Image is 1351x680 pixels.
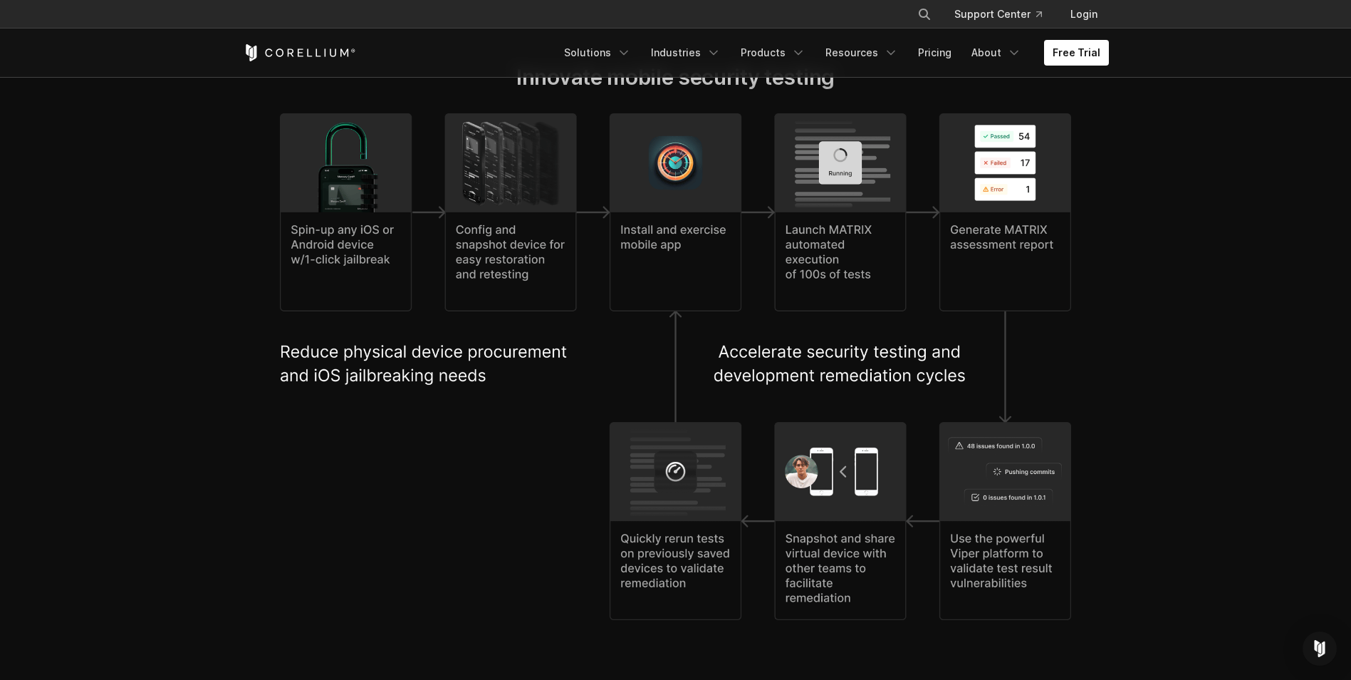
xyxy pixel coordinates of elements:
a: Corellium Home [243,44,356,61]
a: Pricing [909,40,960,66]
a: Free Trial [1044,40,1109,66]
a: Support Center [943,1,1053,27]
img: MATRIX Flow Diagram [280,113,1071,620]
div: Navigation Menu [555,40,1109,66]
a: About [963,40,1030,66]
div: Open Intercom Messenger [1303,632,1337,666]
a: Products [732,40,814,66]
div: Navigation Menu [900,1,1109,27]
a: Login [1059,1,1109,27]
a: Resources [817,40,907,66]
a: Solutions [555,40,640,66]
a: Industries [642,40,729,66]
button: Search [912,1,937,27]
